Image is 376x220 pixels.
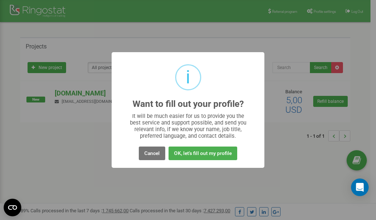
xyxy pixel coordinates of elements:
div: It will be much easier for us to provide you the best service and support possible, and send you ... [126,113,250,139]
div: Open Intercom Messenger [351,178,369,196]
div: i [186,65,190,89]
button: Open CMP widget [4,199,21,216]
button: OK, let's fill out my profile [169,147,237,160]
h2: Want to fill out your profile? [133,99,244,109]
button: Cancel [139,147,165,160]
